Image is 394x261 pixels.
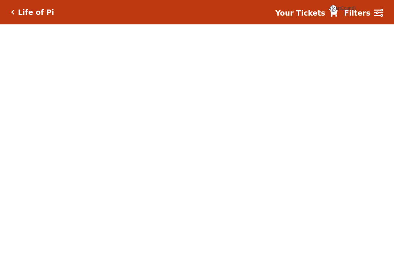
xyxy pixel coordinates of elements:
[330,5,337,12] span: {{cartCount}}
[11,10,15,15] a: Click here to go back to filters
[275,9,325,17] strong: Your Tickets
[344,8,383,19] a: Filters
[275,8,338,19] a: Your Tickets {{cartCount}}
[18,8,54,17] h5: Life of Pi
[344,9,370,17] strong: Filters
